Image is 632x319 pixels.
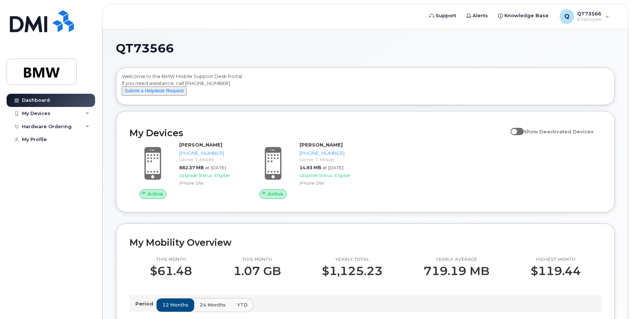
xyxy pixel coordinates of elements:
span: Active [147,190,163,197]
div: Carrier: T-Mobile [300,156,358,163]
p: 1.07 GB [233,264,281,278]
div: [PHONE_NUMBER] [179,150,238,157]
a: Active[PERSON_NAME][PHONE_NUMBER]Carrier: T-Mobile882.37 MBat [DATE]Upgrade Status:EligibleiPhone... [129,141,241,199]
span: Eligible [214,173,230,178]
strong: [PERSON_NAME] [300,142,343,148]
div: [PHONE_NUMBER] [300,150,358,157]
iframe: Messenger Launcher [600,287,627,314]
p: Highest month [531,257,581,263]
span: Upgrade Status: [300,173,333,178]
p: Period [135,300,156,307]
span: Active [268,190,283,197]
p: This month [150,257,192,263]
p: This month [233,257,281,263]
span: QT73566 [116,43,174,54]
a: Submit a Helpdesk Request [122,88,187,93]
a: Active[PERSON_NAME][PHONE_NUMBER]Carrier: T-Mobile14.93 MBat [DATE]Upgrade Status:EligibleiPhone 16e [250,141,361,199]
span: at [DATE] [205,165,226,170]
span: Show Deactivated Devices [524,129,594,134]
button: Submit a Helpdesk Request [122,86,187,96]
p: Yearly average [424,257,489,263]
span: Upgrade Status: [179,173,213,178]
h2: My Mobility Overview [129,237,601,248]
div: Carrier: T-Mobile [179,156,238,163]
p: $1,125.23 [322,264,383,278]
input: Show Deactivated Devices [511,125,516,130]
span: at [DATE] [323,165,343,170]
div: Welcome to the BMW Mobile Support Desk Portal If you need assistance, call [PHONE_NUMBER]. [122,73,609,102]
span: 882.37 MB [179,165,204,170]
p: $61.48 [150,264,192,278]
span: 24 months [200,301,226,308]
strong: [PERSON_NAME] [179,142,222,148]
div: iPhone 16e [179,180,238,186]
p: $119.44 [531,264,581,278]
h2: My Devices [129,127,507,138]
p: Yearly total [322,257,383,263]
p: 719.19 MB [424,264,489,278]
div: iPhone 16e [300,180,358,186]
span: Eligible [335,173,350,178]
span: YTD [237,301,248,308]
span: 14.93 MB [300,165,321,170]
